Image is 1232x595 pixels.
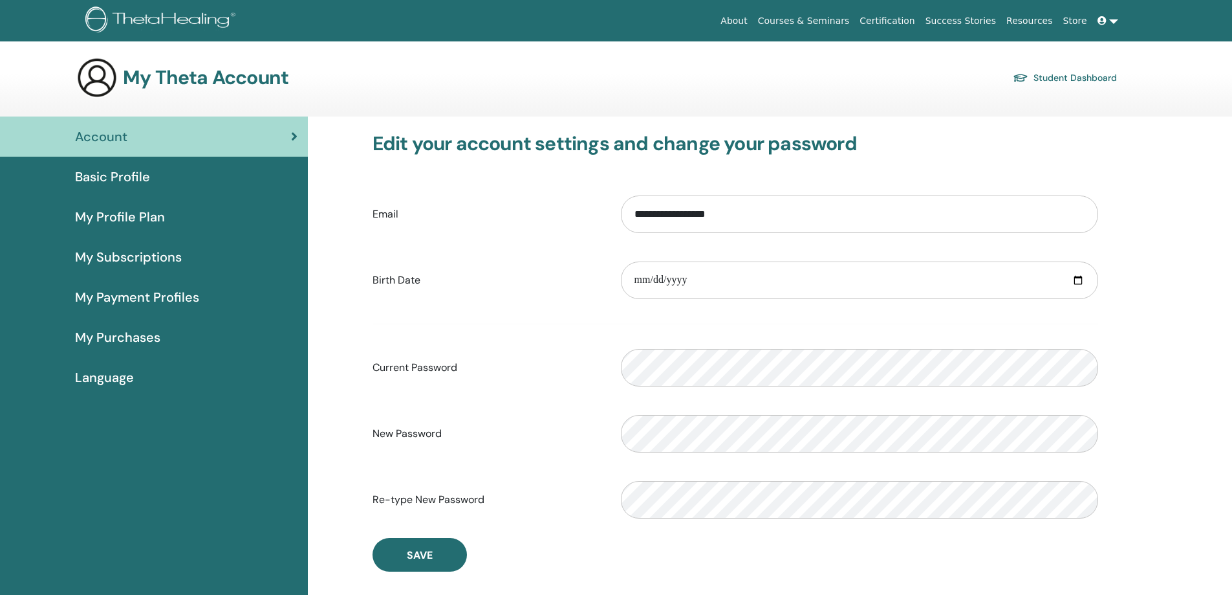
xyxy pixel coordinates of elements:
span: Save [407,548,433,562]
span: Language [75,368,134,387]
a: Courses & Seminars [753,9,855,33]
span: Basic Profile [75,167,150,186]
button: Save [373,538,467,572]
label: Re-type New Password [363,488,611,512]
label: Birth Date [363,268,611,293]
h3: My Theta Account [123,66,288,89]
span: My Subscriptions [75,247,182,267]
span: Account [75,127,127,146]
img: logo.png [85,6,240,36]
label: Current Password [363,355,611,380]
label: Email [363,202,611,227]
a: Store [1058,9,1092,33]
a: Resources [1001,9,1058,33]
span: My Purchases [75,328,160,347]
a: Student Dashboard [1013,69,1117,87]
a: Success Stories [920,9,1001,33]
span: My Profile Plan [75,207,165,227]
a: Certification [854,9,920,33]
span: My Payment Profiles [75,287,199,307]
label: New Password [363,421,611,446]
h3: Edit your account settings and change your password [373,132,1098,155]
img: generic-user-icon.jpg [76,57,118,98]
img: graduation-cap.svg [1013,73,1028,84]
a: About [715,9,752,33]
